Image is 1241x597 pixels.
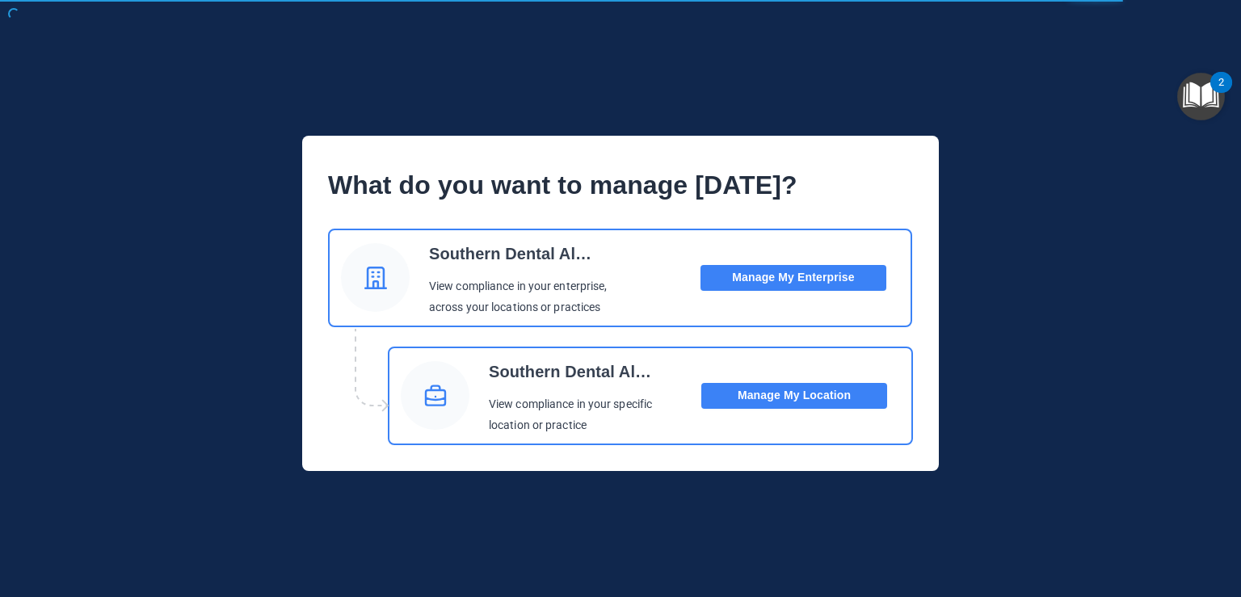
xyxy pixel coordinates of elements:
[429,238,595,270] p: Southern Dental Alliance
[962,484,1222,548] iframe: Drift Widget Chat Controller
[1218,82,1224,103] div: 2
[328,162,913,209] p: What do you want to manage [DATE]?
[429,276,608,297] p: View compliance in your enterprise,
[489,415,654,436] p: location or practice
[701,383,887,409] button: Manage My Location
[429,297,608,318] p: across your locations or practices
[489,355,654,388] p: Southern Dental Alliance
[700,265,886,291] button: Manage My Enterprise
[1177,73,1225,120] button: Open Resource Center, 2 new notifications
[489,394,654,415] p: View compliance in your specific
